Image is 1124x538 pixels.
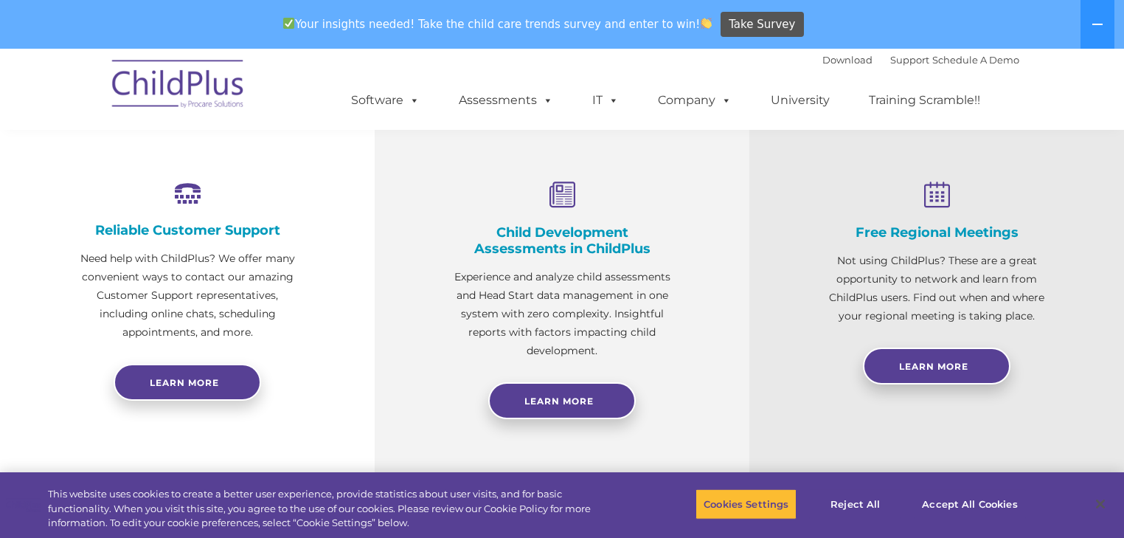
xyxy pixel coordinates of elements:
[283,18,294,29] img: ✅
[48,487,618,531] div: This website uses cookies to create a better user experience, provide statistics about user visit...
[729,12,795,38] span: Take Survey
[854,86,995,115] a: Training Scramble!!
[899,361,968,372] span: Learn More
[890,54,929,66] a: Support
[488,382,636,419] a: Learn More
[756,86,844,115] a: University
[863,348,1010,384] a: Learn More
[822,54,1019,66] font: |
[74,222,301,238] h4: Reliable Customer Support
[336,86,434,115] a: Software
[823,252,1050,325] p: Not using ChildPlus? These are a great opportunity to network and learn from ChildPlus users. Fin...
[444,86,568,115] a: Assessments
[205,97,250,108] span: Last name
[448,224,676,257] h4: Child Development Assessments in ChildPlus
[277,10,718,38] span: Your insights needed! Take the child care trends survey and enter to win!
[150,377,219,388] span: Learn more
[205,158,268,169] span: Phone number
[809,489,901,520] button: Reject All
[823,224,1050,241] h4: Free Regional Meetings
[822,54,873,66] a: Download
[448,268,676,360] p: Experience and analyze child assessments and Head Start data management in one system with zero c...
[524,396,594,407] span: Learn More
[721,12,804,38] a: Take Survey
[577,86,634,115] a: IT
[1084,488,1117,520] button: Close
[701,18,712,29] img: 👏
[114,364,261,401] a: Learn more
[932,54,1019,66] a: Schedule A Demo
[695,489,797,520] button: Cookies Settings
[643,86,746,115] a: Company
[914,489,1025,520] button: Accept All Cookies
[74,249,301,342] p: Need help with ChildPlus? We offer many convenient ways to contact our amazing Customer Support r...
[105,49,252,123] img: ChildPlus by Procare Solutions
